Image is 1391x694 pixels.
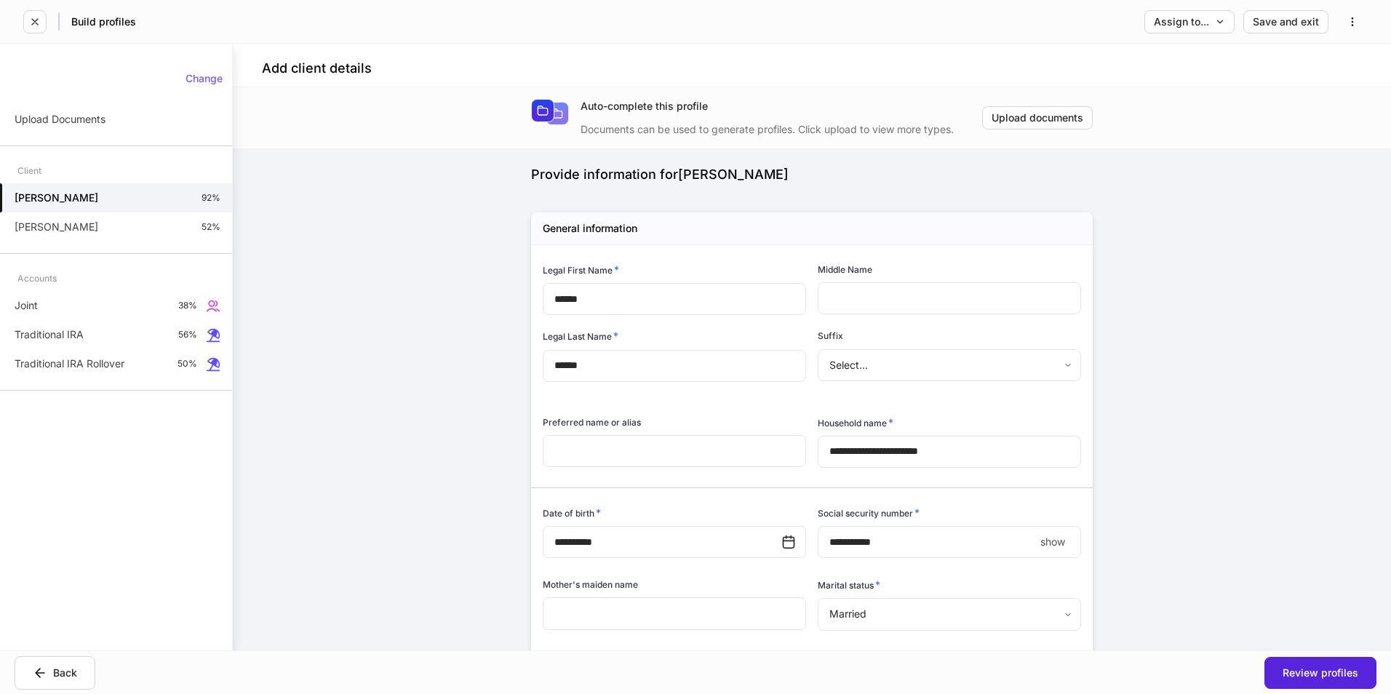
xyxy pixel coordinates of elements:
[543,506,601,520] h6: Date of birth
[1264,657,1376,689] button: Review profiles
[1283,668,1358,678] div: Review profiles
[15,356,124,371] p: Traditional IRA Rollover
[818,598,1080,630] div: Married
[15,298,38,313] p: Joint
[818,349,1080,381] div: Select...
[15,191,98,205] h5: [PERSON_NAME]
[818,263,872,276] h6: Middle Name
[17,158,41,183] div: Client
[178,329,197,340] p: 56%
[15,656,95,690] button: Back
[581,113,982,137] div: Documents can be used to generate profiles. Click upload to view more types.
[531,166,1093,183] div: Provide information for [PERSON_NAME]
[581,99,982,113] div: Auto-complete this profile
[818,578,880,592] h6: Marital status
[1154,17,1225,27] div: Assign to...
[1144,10,1235,33] button: Assign to...
[178,358,197,370] p: 50%
[15,327,84,342] p: Traditional IRA
[176,67,232,90] button: Change
[17,266,57,291] div: Accounts
[543,263,619,277] h6: Legal First Name
[818,415,893,430] h6: Household name
[543,578,638,591] h6: Mother's maiden name
[543,415,641,429] h6: Preferred name or alias
[818,329,843,343] h6: Suffix
[202,221,220,233] p: 52%
[543,221,637,236] h5: General information
[186,73,223,84] div: Change
[15,220,98,234] p: [PERSON_NAME]
[543,329,618,343] h6: Legal Last Name
[982,106,1093,129] button: Upload documents
[33,666,77,680] div: Back
[1243,10,1328,33] button: Save and exit
[992,113,1083,123] div: Upload documents
[1253,17,1319,27] div: Save and exit
[818,506,920,520] h6: Social security number
[202,192,220,204] p: 92%
[178,300,197,311] p: 38%
[262,60,372,77] h4: Add client details
[71,15,136,29] h5: Build profiles
[15,112,105,127] p: Upload Documents
[1040,535,1065,549] p: show
[543,650,652,664] h6: Anniversary (if applicable)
